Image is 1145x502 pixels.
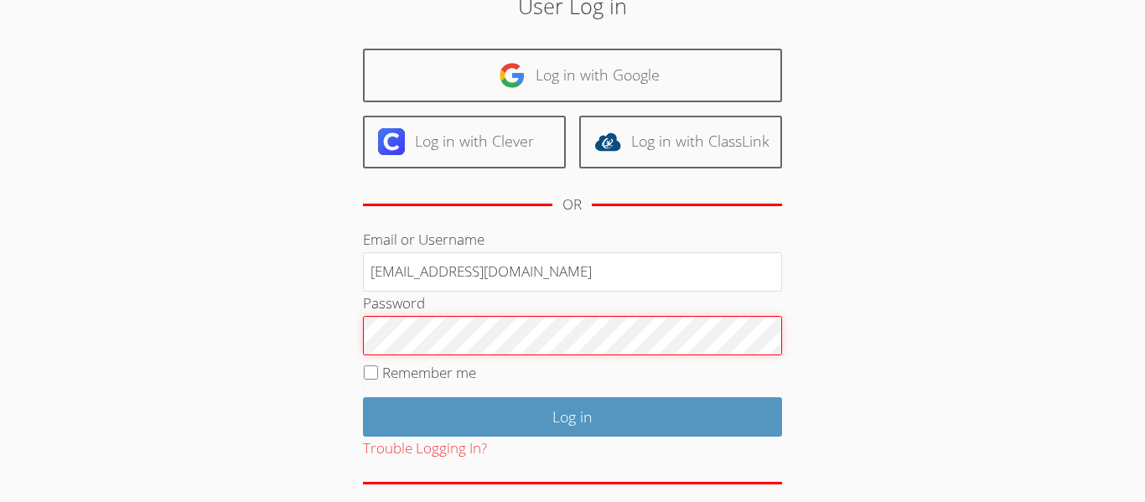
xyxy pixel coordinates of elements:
div: OR [562,193,582,217]
img: google-logo-50288ca7cdecda66e5e0955fdab243c47b7ad437acaf1139b6f446037453330a.svg [499,62,526,89]
label: Remember me [382,363,476,382]
a: Log in with ClassLink [579,116,782,168]
label: Email or Username [363,230,484,249]
a: Log in with Google [363,49,782,101]
input: Log in [363,397,782,437]
img: clever-logo-6eab21bc6e7a338710f1a6ff85c0baf02591cd810cc4098c63d3a4b26e2feb20.svg [378,128,405,155]
a: Log in with Clever [363,116,566,168]
img: classlink-logo-d6bb404cc1216ec64c9a2012d9dc4662098be43eaf13dc465df04b49fa7ab582.svg [594,128,621,155]
label: Password [363,293,425,313]
button: Trouble Logging In? [363,437,487,461]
